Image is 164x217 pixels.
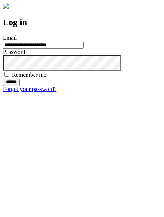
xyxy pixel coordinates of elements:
[3,35,17,41] label: Email
[3,86,56,92] a: Forgot your password?
[3,49,25,55] label: Password
[3,17,161,27] h2: Log in
[3,3,9,9] img: logo-4e3dc11c47720685a147b03b5a06dd966a58ff35d612b21f08c02c0306f2b779.png
[12,72,46,78] label: Remember me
